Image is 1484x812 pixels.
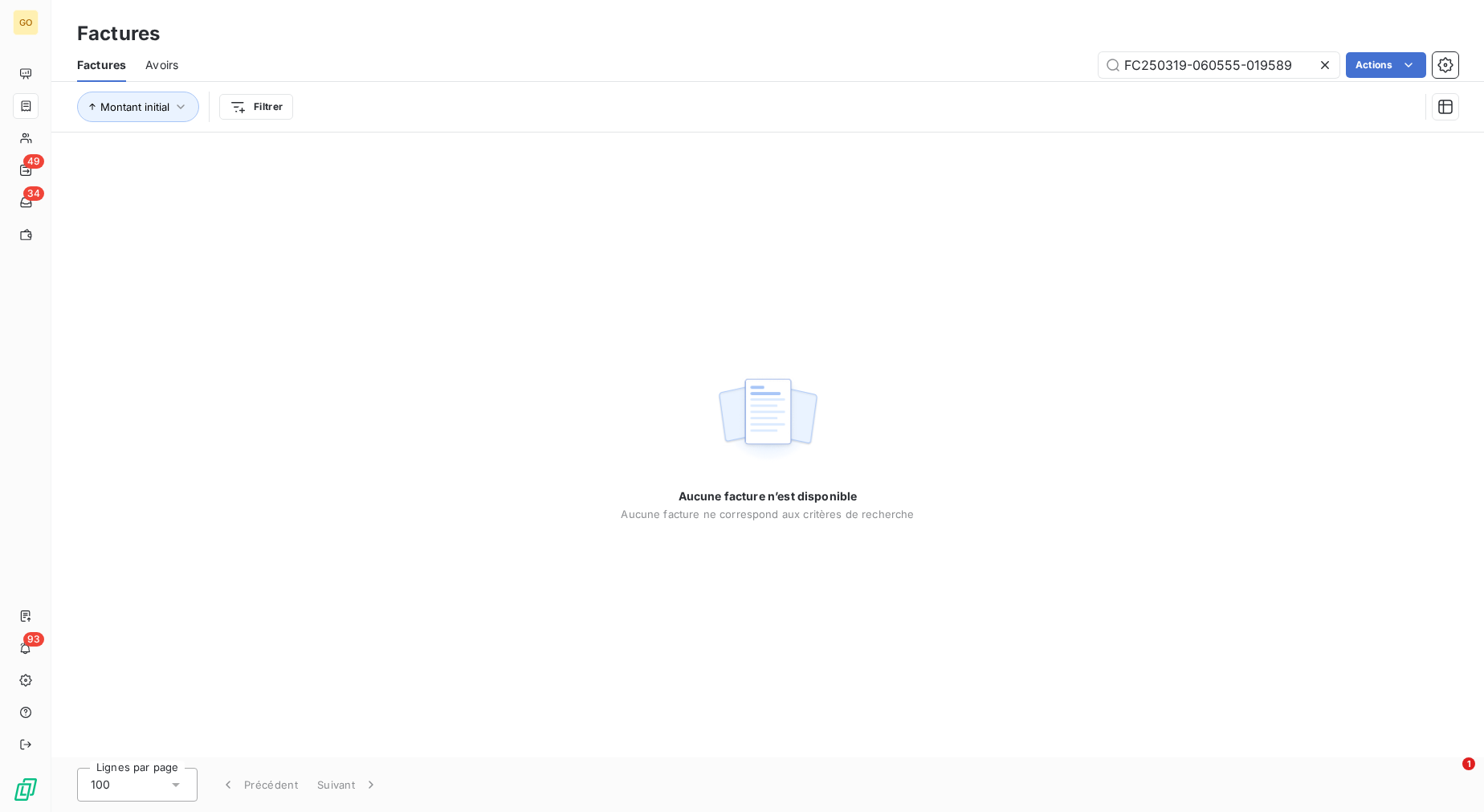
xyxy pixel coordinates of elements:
span: Montant initial [100,100,169,113]
button: Actions [1346,52,1426,78]
span: Factures [77,57,126,73]
span: 100 [91,777,110,793]
a: 49 [13,157,38,183]
iframe: Intercom live chat [1429,757,1468,796]
button: Montant initial [77,92,199,122]
span: 49 [23,154,44,169]
a: 34 [13,190,38,215]
button: Filtrer [219,94,293,120]
span: 34 [23,186,44,201]
button: Précédent [210,768,308,802]
div: GO [13,10,39,35]
input: Rechercher [1099,52,1339,78]
span: 1 [1462,757,1475,770]
span: 93 [23,632,44,647]
button: Suivant [308,768,389,802]
img: Logo LeanPay [13,777,39,802]
span: Avoirs [145,57,178,73]
span: Aucune facture ne correspond aux critères de recherche [621,508,914,520]
h3: Factures [77,19,160,48]
img: empty state [716,369,819,469]
span: Aucune facture n’est disponible [679,488,858,504]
